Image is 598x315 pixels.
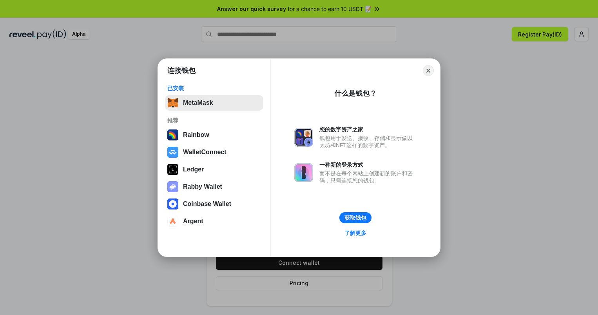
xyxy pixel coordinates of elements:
div: 钱包用于发送、接收、存储和显示像以太坊和NFT这样的数字资产。 [319,135,417,149]
a: 了解更多 [340,228,371,238]
div: MetaMask [183,99,213,106]
img: svg+xml,%3Csvg%20width%3D%2228%22%20height%3D%2228%22%20viewBox%3D%220%200%2028%2028%22%20fill%3D... [167,198,178,209]
button: Rainbow [165,127,263,143]
h1: 连接钱包 [167,66,196,75]
button: 获取钱包 [339,212,371,223]
img: svg+xml,%3Csvg%20width%3D%2228%22%20height%3D%2228%22%20viewBox%3D%220%200%2028%2028%22%20fill%3D... [167,216,178,227]
div: 而不是在每个网站上创建新的账户和密码，只需连接您的钱包。 [319,170,417,184]
img: svg+xml,%3Csvg%20xmlns%3D%22http%3A%2F%2Fwww.w3.org%2F2000%2Fsvg%22%20width%3D%2228%22%20height%3... [167,164,178,175]
button: Close [423,65,434,76]
div: Argent [183,218,203,225]
button: Coinbase Wallet [165,196,263,212]
button: MetaMask [165,95,263,111]
div: 推荐 [167,117,261,124]
img: svg+xml,%3Csvg%20fill%3D%22none%22%20height%3D%2233%22%20viewBox%3D%220%200%2035%2033%22%20width%... [167,97,178,108]
div: 什么是钱包？ [334,89,377,98]
div: Rainbow [183,131,209,138]
div: Rabby Wallet [183,183,222,190]
div: WalletConnect [183,149,227,156]
button: WalletConnect [165,144,263,160]
div: 已安装 [167,85,261,92]
div: Coinbase Wallet [183,200,231,208]
button: Ledger [165,162,263,177]
div: 您的数字资产之家 [319,126,417,133]
button: Argent [165,213,263,229]
img: svg+xml,%3Csvg%20width%3D%22120%22%20height%3D%22120%22%20viewBox%3D%220%200%20120%20120%22%20fil... [167,129,178,140]
img: svg+xml,%3Csvg%20xmlns%3D%22http%3A%2F%2Fwww.w3.org%2F2000%2Fsvg%22%20fill%3D%22none%22%20viewBox... [294,163,313,182]
img: svg+xml,%3Csvg%20xmlns%3D%22http%3A%2F%2Fwww.w3.org%2F2000%2Fsvg%22%20fill%3D%22none%22%20viewBox... [294,128,313,147]
button: Rabby Wallet [165,179,263,195]
img: svg+xml,%3Csvg%20width%3D%2228%22%20height%3D%2228%22%20viewBox%3D%220%200%2028%2028%22%20fill%3D... [167,147,178,158]
div: 一种新的登录方式 [319,161,417,168]
div: 了解更多 [344,229,366,237]
div: 获取钱包 [344,214,366,221]
div: Ledger [183,166,204,173]
img: svg+xml,%3Csvg%20xmlns%3D%22http%3A%2F%2Fwww.w3.org%2F2000%2Fsvg%22%20fill%3D%22none%22%20viewBox... [167,181,178,192]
